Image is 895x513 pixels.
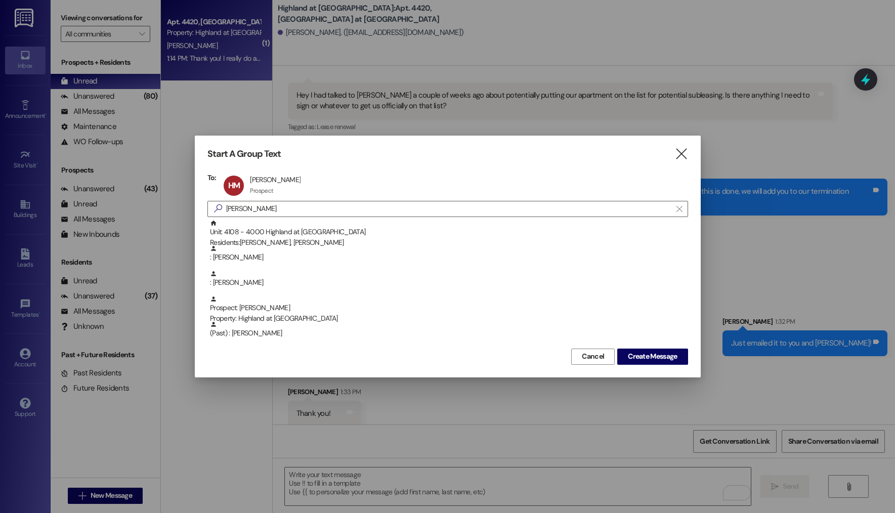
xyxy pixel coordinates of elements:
i:  [210,203,226,214]
h3: To: [207,173,217,182]
div: Prospect [250,187,273,195]
div: : [PERSON_NAME] [210,270,688,288]
div: Unit: 4108 - 4000 Highland at [GEOGRAPHIC_DATA]Residents:[PERSON_NAME], [PERSON_NAME] [207,220,688,245]
div: Residents: [PERSON_NAME], [PERSON_NAME] [210,237,688,248]
span: Create Message [628,351,677,362]
div: (Past) : [PERSON_NAME] [210,321,688,338]
div: Prospect: [PERSON_NAME] [210,295,688,324]
button: Cancel [571,349,615,365]
div: Prospect: [PERSON_NAME]Property: Highland at [GEOGRAPHIC_DATA] [207,295,688,321]
div: Property: Highland at [GEOGRAPHIC_DATA] [210,313,688,324]
input: Search for any contact or apartment [226,202,671,216]
div: Unit: 4108 - 4000 Highland at [GEOGRAPHIC_DATA] [210,220,688,248]
div: : [PERSON_NAME] [210,245,688,263]
div: : [PERSON_NAME] [207,245,688,270]
button: Create Message [617,349,688,365]
span: HM [228,180,240,191]
i:  [676,205,682,213]
div: [PERSON_NAME] [250,175,301,184]
div: : [PERSON_NAME] [207,270,688,295]
i:  [674,149,688,159]
h3: Start A Group Text [207,148,281,160]
div: (Past) : [PERSON_NAME] [207,321,688,346]
button: Clear text [671,201,688,217]
span: Cancel [582,351,604,362]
